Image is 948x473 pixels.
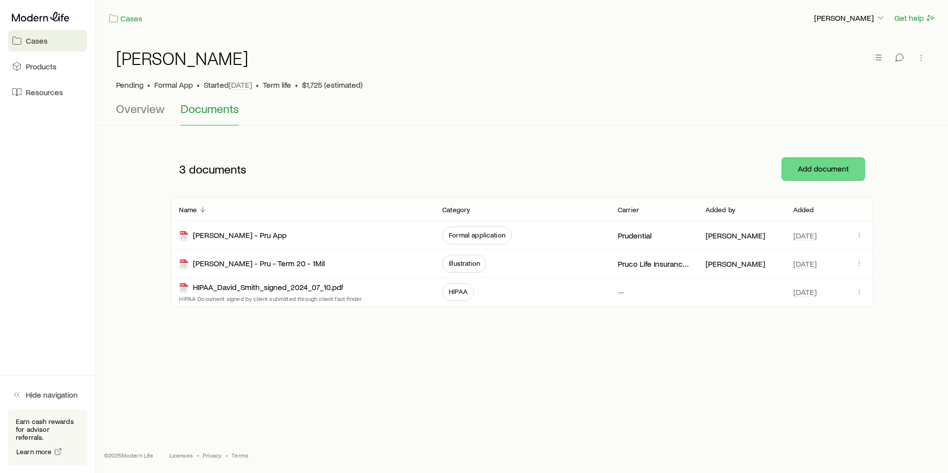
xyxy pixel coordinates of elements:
[295,80,298,90] span: •
[814,13,886,23] p: [PERSON_NAME]
[8,30,87,52] a: Cases
[179,295,362,302] p: HIPAA Document signed by client submitted through client fact finder
[26,87,63,97] span: Resources
[232,451,248,459] a: Terms
[442,206,470,214] p: Category
[618,259,690,269] p: Pruco Life Insurance Company
[108,13,143,24] a: Cases
[203,451,222,459] a: Privacy
[179,282,343,294] div: HIPAA_David_Smith_signed_2024_07_10.pdf
[16,417,79,441] p: Earn cash rewards for advisor referrals.
[154,80,193,90] span: Formal App
[180,102,239,116] span: Documents
[170,451,193,459] a: Licenses
[781,157,865,181] button: Add document
[197,80,200,90] span: •
[8,384,87,406] button: Hide navigation
[26,390,78,400] span: Hide navigation
[618,206,639,214] p: Carrier
[179,162,186,176] span: 3
[189,162,246,176] span: documents
[706,231,765,240] p: [PERSON_NAME]
[204,80,252,90] p: Started
[147,80,150,90] span: •
[104,451,154,459] p: © 2025 Modern Life
[449,288,468,296] span: HIPAA
[793,259,817,269] span: [DATE]
[197,451,199,459] span: •
[226,451,228,459] span: •
[26,36,48,46] span: Cases
[894,12,936,24] button: Get help
[179,206,197,214] p: Name
[229,80,252,90] span: [DATE]
[302,80,362,90] span: $1,725 (estimated)
[256,80,259,90] span: •
[26,61,57,71] span: Products
[16,448,52,455] span: Learn more
[618,231,652,240] p: Prudential
[618,287,624,297] p: —
[449,259,480,267] span: Illustration
[8,81,87,103] a: Resources
[814,12,886,24] button: [PERSON_NAME]
[116,80,143,90] p: Pending
[8,410,87,465] div: Earn cash rewards for advisor referrals.Learn more
[8,56,87,77] a: Products
[179,230,287,241] div: [PERSON_NAME] - Pru App
[116,48,248,68] h1: [PERSON_NAME]
[449,231,505,239] span: Formal application
[793,231,817,240] span: [DATE]
[706,206,735,214] p: Added by
[793,206,814,214] p: Added
[706,259,765,269] p: [PERSON_NAME]
[116,102,165,116] span: Overview
[263,80,291,90] span: Term life
[793,287,817,297] span: [DATE]
[179,258,325,270] div: [PERSON_NAME] - Pru - Term 20 - 1Mil
[116,102,928,125] div: Case details tabs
